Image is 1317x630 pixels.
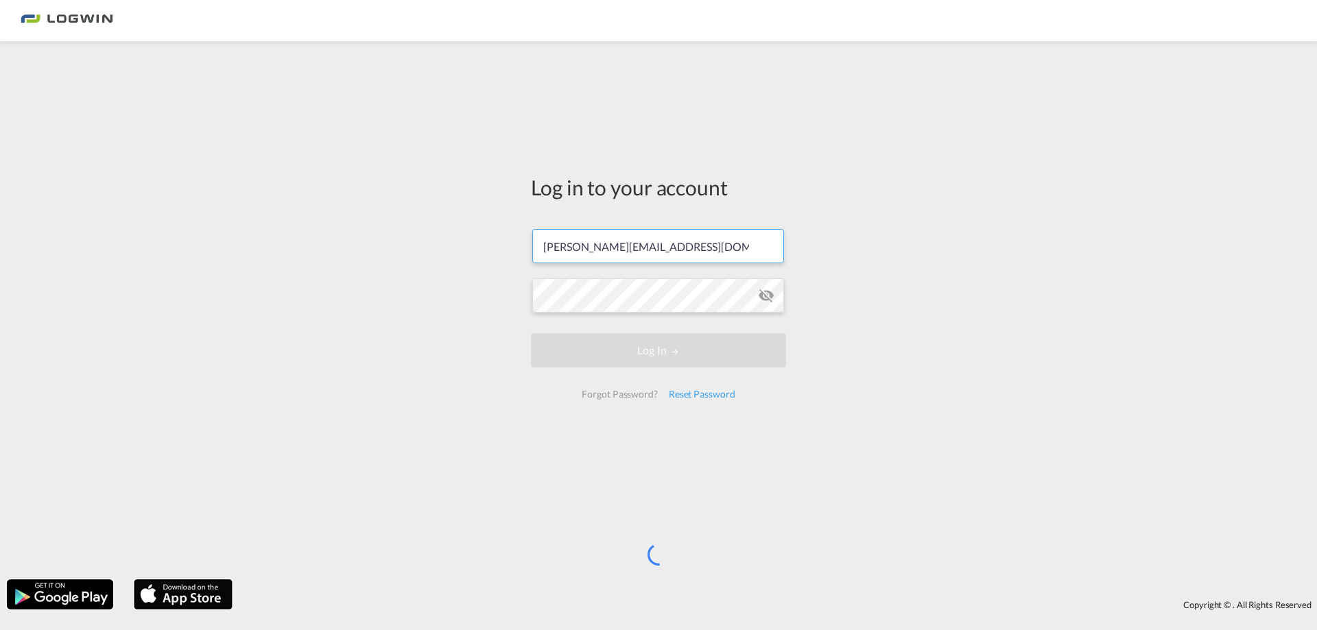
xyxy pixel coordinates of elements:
[5,578,115,611] img: google.png
[531,333,786,367] button: LOGIN
[21,5,113,36] img: bc73a0e0d8c111efacd525e4c8ad7d32.png
[758,287,774,304] md-icon: icon-eye-off
[532,229,784,263] input: Enter email/phone number
[576,382,663,407] div: Forgot Password?
[531,173,786,202] div: Log in to your account
[239,593,1317,616] div: Copyright © . All Rights Reserved
[132,578,234,611] img: apple.png
[663,382,741,407] div: Reset Password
